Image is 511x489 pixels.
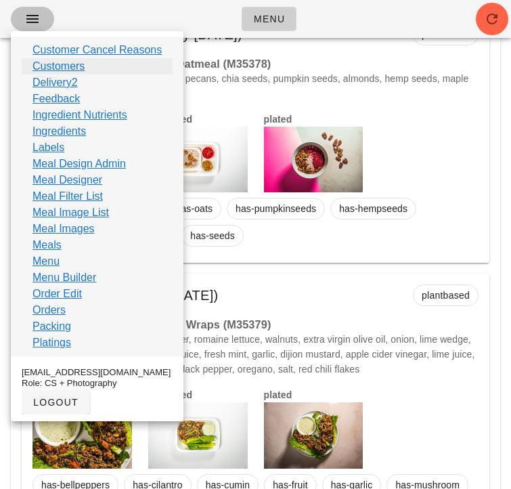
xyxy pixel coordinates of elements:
p: lentils, mushroom, mixed bell pepper, romaine lettuce, walnuts, extra virgin olive oil, onion, li... [32,332,479,377]
p: oat milk, raspberry, oats, raspberry, pecans, chia seeds, pumpkin seeds, almonds, hemp seeds, map... [32,71,479,101]
a: Packing [32,318,71,335]
a: Ingredients [32,123,86,140]
a: Menu [242,7,296,31]
a: Menu [32,253,60,270]
h4: packaged [148,387,248,402]
a: Customers [32,58,85,75]
a: Meal Filter List [32,188,103,205]
span: has-seeds [190,226,235,246]
h3: $15.99 Lentil Walnut Lettuce Wraps (M35379) [32,317,479,332]
a: Menu Builder [32,270,96,286]
h4: plated [264,112,363,127]
a: Platings [32,335,71,351]
a: Meal Image List [32,205,109,221]
a: Labels [32,140,64,156]
a: Orders [32,302,66,318]
a: Meals [32,237,62,253]
div: [DATE] lunch [22,274,489,317]
a: Customer Cancel Reasons [32,42,162,58]
span: Menu [253,14,285,24]
a: Meal Design Admin [32,156,126,172]
h4: plated [264,387,363,402]
span: has-hempseeds [339,198,407,219]
span: has-pumpkinseeds [236,198,316,219]
div: [EMAIL_ADDRESS][DOMAIN_NAME] [22,367,173,378]
span: plantbased [422,285,470,305]
a: Order Edit [32,286,82,302]
div: Role: CS + Photography [22,378,173,389]
h3: $15.99 Raspberry & Pecan Oatmeal (M35378) [32,56,479,71]
h4: packaged [148,112,248,127]
button: logout [22,390,89,414]
a: Delivery2 [32,75,78,91]
a: Ingredient Nutrients [32,107,127,123]
span: has-oats [176,198,213,219]
a: Feedback [32,91,80,107]
a: Meal Designer [32,172,102,188]
a: Meal Images [32,221,95,237]
span: logout [32,397,79,408]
